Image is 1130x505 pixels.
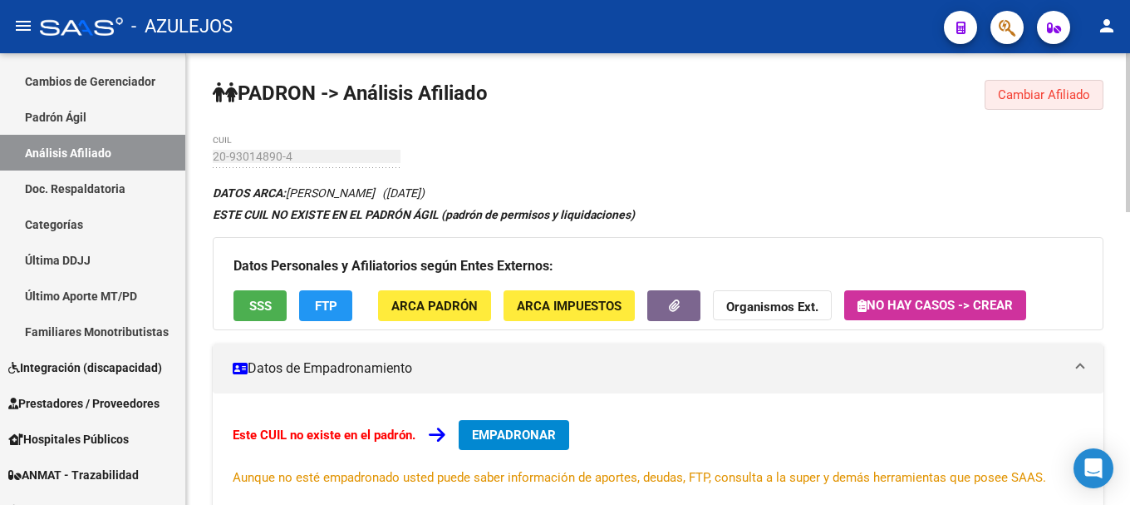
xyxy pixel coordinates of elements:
span: Aunque no esté empadronado usted puede saber información de aportes, deudas, FTP, consulta a la s... [233,470,1046,485]
strong: Organismos Ext. [726,300,818,314]
span: - AZULEJOS [131,8,233,45]
span: Integración (discapacidad) [8,359,162,377]
mat-panel-title: Datos de Empadronamiento [233,359,1064,378]
button: No hay casos -> Crear [844,290,1026,320]
h3: Datos Personales y Afiliatorios según Entes Externos: [233,255,1083,278]
strong: ESTE CUIL NO EXISTE EN EL PADRÓN ÁGIL (padrón de permisos y liquidaciones) [213,208,635,221]
button: ARCA Impuestos [504,290,635,321]
span: ANMAT - Trazabilidad [8,466,139,484]
strong: Este CUIL no existe en el padrón. [233,428,415,443]
button: SSS [233,290,287,321]
strong: PADRON -> Análisis Afiliado [213,82,488,105]
span: No hay casos -> Crear [857,298,1013,313]
span: Cambiar Afiliado [998,87,1090,102]
mat-icon: menu [13,16,33,36]
span: ARCA Impuestos [517,299,621,314]
button: ARCA Padrón [378,290,491,321]
button: FTP [299,290,352,321]
div: Open Intercom Messenger [1073,448,1113,488]
span: EMPADRONAR [472,428,556,443]
mat-icon: person [1097,16,1117,36]
button: Cambiar Afiliado [985,80,1103,110]
span: [PERSON_NAME] [213,186,375,200]
span: FTP [315,299,337,314]
button: Organismos Ext. [713,290,832,321]
strong: DATOS ARCA: [213,186,286,200]
span: Hospitales Públicos [8,430,129,448]
button: EMPADRONAR [459,420,569,450]
span: SSS [249,299,272,314]
mat-expansion-panel-header: Datos de Empadronamiento [213,344,1103,394]
span: ARCA Padrón [391,299,478,314]
span: Prestadores / Proveedores [8,394,160,413]
span: ([DATE]) [382,186,425,200]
